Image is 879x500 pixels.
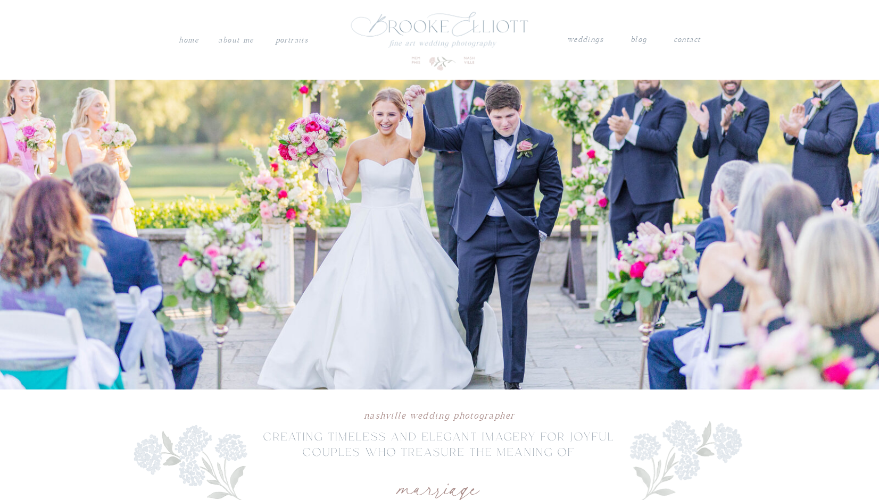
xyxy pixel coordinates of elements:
[274,33,310,44] a: PORTRAITS
[178,33,199,47] a: Home
[673,33,701,44] a: contact
[238,408,640,429] h1: Nashville wedding photographer
[217,33,255,47] a: About me
[631,33,646,47] a: blog
[567,33,604,47] a: weddings
[238,430,641,476] p: creating timeless and elegant imagery for joyful couples who treasure the meaning of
